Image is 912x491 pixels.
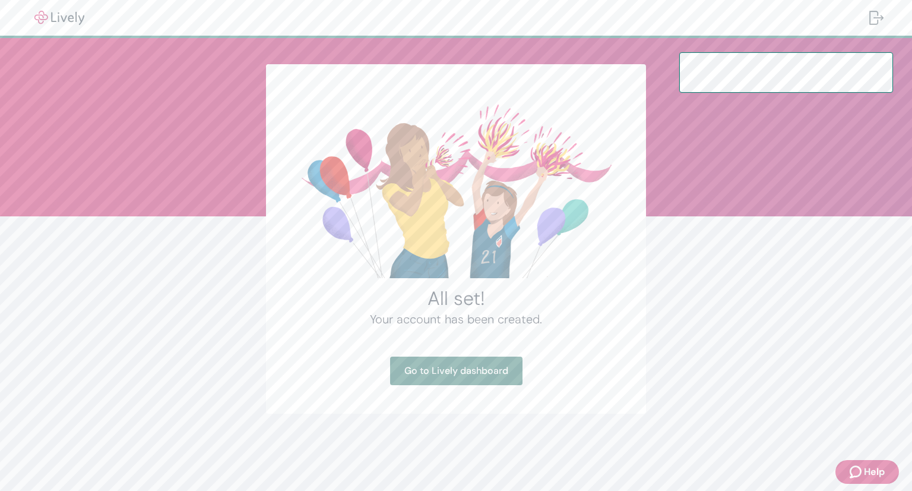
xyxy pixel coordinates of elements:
[835,460,899,484] button: Zendesk support iconHelp
[26,11,93,25] img: Lively
[294,287,617,310] h2: All set!
[850,465,864,479] svg: Zendesk support icon
[864,465,885,479] span: Help
[390,357,522,385] a: Go to Lively dashboard
[860,4,893,32] button: Log out
[294,310,617,328] h4: Your account has been created.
